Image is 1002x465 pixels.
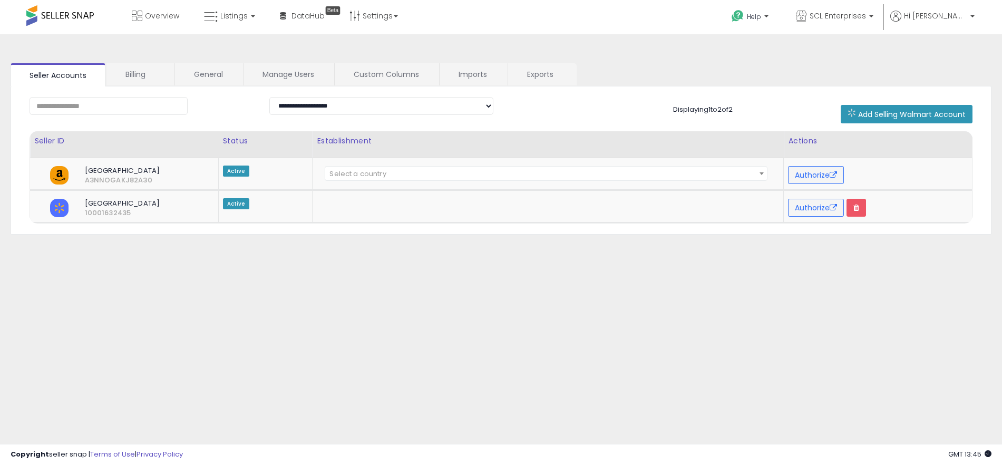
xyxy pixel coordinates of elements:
a: Privacy Policy [137,449,183,459]
div: Actions [788,135,968,147]
span: Active [223,166,249,177]
span: Active [223,198,249,209]
a: Billing [106,63,173,85]
i: Get Help [731,9,744,23]
span: DataHub [291,11,325,21]
span: Select a country [329,169,386,179]
img: walmart.png [50,199,69,217]
div: Status [223,135,308,147]
div: seller snap | | [11,450,183,460]
span: Listings [220,11,248,21]
span: Displaying 1 to 2 of 2 [673,104,733,114]
span: 10001632435 [77,208,96,218]
button: Authorize [788,166,844,184]
a: Terms of Use [90,449,135,459]
span: [GEOGRAPHIC_DATA] [77,199,194,208]
span: SCL Enterprises [810,11,866,21]
span: [GEOGRAPHIC_DATA] [77,166,194,176]
span: Add Selling Walmart Account [858,109,966,120]
div: Establishment [317,135,779,147]
span: Help [747,12,761,21]
img: amazon.png [50,166,69,185]
span: Hi [PERSON_NAME] [904,11,967,21]
a: Hi [PERSON_NAME] [890,11,975,34]
div: Tooltip anchor [324,5,342,16]
a: Seller Accounts [11,63,105,86]
a: Help [723,2,779,34]
span: Overview [145,11,179,21]
div: Seller ID [34,135,214,147]
button: Add Selling Walmart Account [841,105,972,123]
span: A3NNOGAKJ82A30 [77,176,96,185]
a: General [175,63,242,85]
span: 2025-08-14 13:45 GMT [948,449,991,459]
strong: Copyright [11,449,49,459]
button: Authorize [788,199,844,217]
a: Custom Columns [335,63,438,85]
a: Imports [440,63,507,85]
a: Manage Users [244,63,333,85]
a: Exports [508,63,576,85]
